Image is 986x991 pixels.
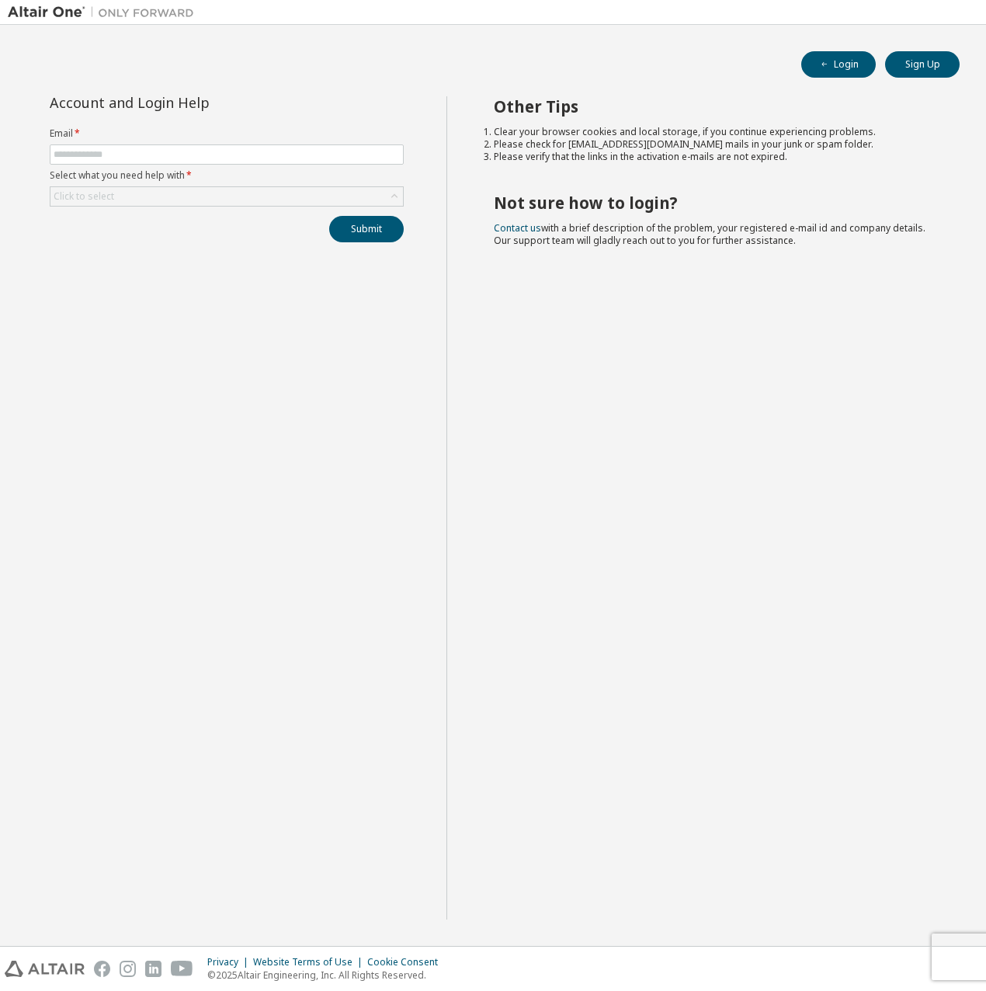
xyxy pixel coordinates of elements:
[494,221,925,247] span: with a brief description of the problem, your registered e-mail id and company details. Our suppo...
[885,51,960,78] button: Sign Up
[50,187,403,206] div: Click to select
[329,216,404,242] button: Submit
[253,956,367,968] div: Website Terms of Use
[5,961,85,977] img: altair_logo.svg
[54,190,114,203] div: Click to select
[494,151,932,163] li: Please verify that the links in the activation e-mails are not expired.
[494,126,932,138] li: Clear your browser cookies and local storage, if you continue experiencing problems.
[367,956,447,968] div: Cookie Consent
[94,961,110,977] img: facebook.svg
[207,968,447,982] p: © 2025 Altair Engineering, Inc. All Rights Reserved.
[494,138,932,151] li: Please check for [EMAIL_ADDRESS][DOMAIN_NAME] mails in your junk or spam folder.
[494,221,541,235] a: Contact us
[8,5,202,20] img: Altair One
[171,961,193,977] img: youtube.svg
[494,96,932,116] h2: Other Tips
[207,956,253,968] div: Privacy
[50,127,404,140] label: Email
[50,96,333,109] div: Account and Login Help
[50,169,404,182] label: Select what you need help with
[145,961,161,977] img: linkedin.svg
[801,51,876,78] button: Login
[120,961,136,977] img: instagram.svg
[494,193,932,213] h2: Not sure how to login?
